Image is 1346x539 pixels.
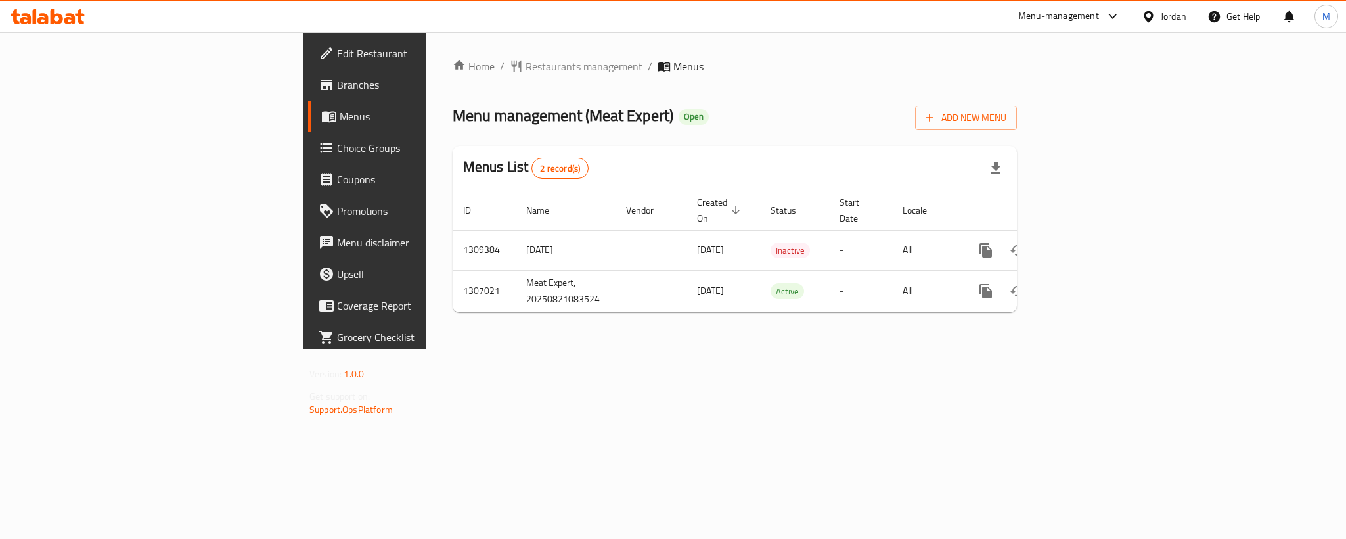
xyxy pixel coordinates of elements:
[337,203,517,219] span: Promotions
[526,59,642,74] span: Restaurants management
[453,101,673,130] span: Menu management ( Meat Expert )
[626,202,671,218] span: Vendor
[915,106,1017,130] button: Add New Menu
[771,284,804,299] span: Active
[960,191,1107,231] th: Actions
[337,140,517,156] span: Choice Groups
[337,45,517,61] span: Edit Restaurant
[1002,235,1033,266] button: Change Status
[980,152,1012,184] div: Export file
[697,241,724,258] span: [DATE]
[1002,275,1033,307] button: Change Status
[679,109,709,125] div: Open
[1018,9,1099,24] div: Menu-management
[308,164,527,195] a: Coupons
[771,202,813,218] span: Status
[309,401,393,418] a: Support.OpsPlatform
[308,37,527,69] a: Edit Restaurant
[308,290,527,321] a: Coverage Report
[308,258,527,290] a: Upsell
[903,202,944,218] span: Locale
[892,270,960,312] td: All
[308,321,527,353] a: Grocery Checklist
[829,270,892,312] td: -
[532,162,588,175] span: 2 record(s)
[337,235,517,250] span: Menu disclaimer
[829,230,892,270] td: -
[926,110,1006,126] span: Add New Menu
[309,365,342,383] span: Version:
[970,235,1002,266] button: more
[453,59,1017,74] nav: breadcrumb
[453,191,1107,312] table: enhanced table
[673,59,704,74] span: Menus
[648,59,652,74] li: /
[308,132,527,164] a: Choice Groups
[308,69,527,101] a: Branches
[526,202,566,218] span: Name
[337,77,517,93] span: Branches
[463,202,488,218] span: ID
[771,243,810,258] span: Inactive
[516,270,616,312] td: Meat Expert, 20250821083524
[697,195,744,226] span: Created On
[308,195,527,227] a: Promotions
[337,298,517,314] span: Coverage Report
[344,365,364,383] span: 1.0.0
[771,243,810,258] div: Inactive
[771,283,804,299] div: Active
[337,172,517,187] span: Coupons
[697,282,724,299] span: [DATE]
[340,108,517,124] span: Menus
[1161,9,1186,24] div: Jordan
[337,329,517,345] span: Grocery Checklist
[463,157,589,179] h2: Menus List
[1322,9,1330,24] span: M
[337,266,517,282] span: Upsell
[516,230,616,270] td: [DATE]
[510,59,642,74] a: Restaurants management
[308,227,527,258] a: Menu disclaimer
[892,230,960,270] td: All
[309,388,370,405] span: Get support on:
[679,111,709,122] span: Open
[840,195,876,226] span: Start Date
[970,275,1002,307] button: more
[308,101,527,132] a: Menus
[531,158,589,179] div: Total records count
